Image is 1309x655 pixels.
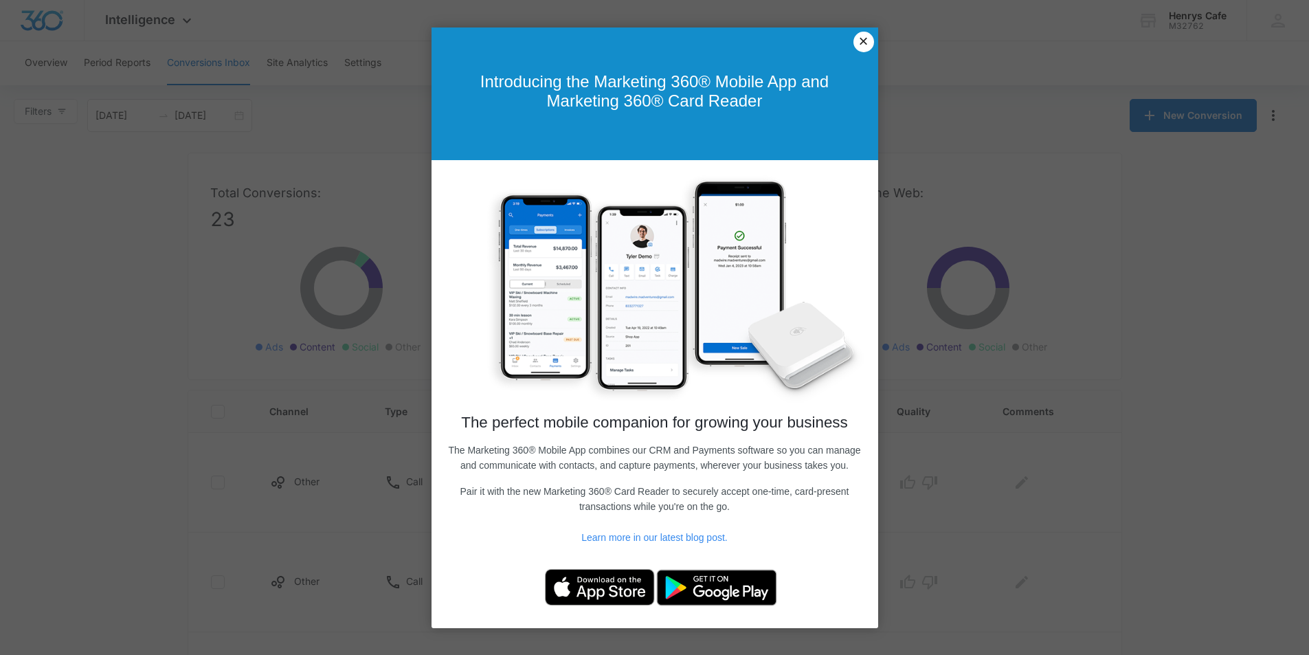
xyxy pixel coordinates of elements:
[445,72,864,110] h1: Introducing the Marketing 360® Mobile App and Marketing 360® Card Reader
[460,486,849,512] span: Pair it with the new Marketing 360® Card Reader to securely accept one-time, card-present transac...
[581,532,727,543] a: Learn more in our latest blog post.
[853,32,874,52] a: Close modal
[461,414,848,431] span: The perfect mobile companion for growing your business
[448,445,860,471] span: The Marketing 360® Mobile App combines our CRM and Payments software so you can manage and commun...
